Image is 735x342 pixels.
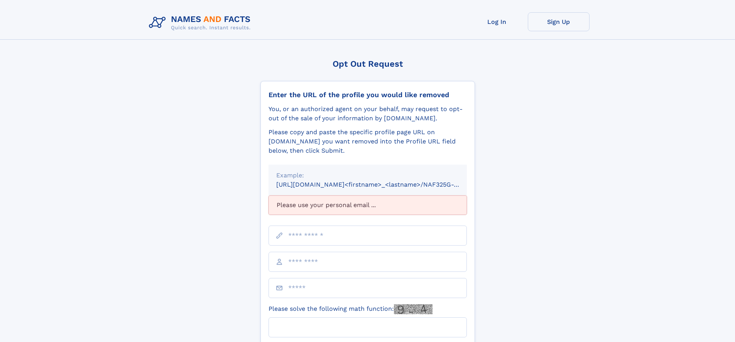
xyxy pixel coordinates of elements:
div: Enter the URL of the profile you would like removed [269,91,467,99]
label: Please solve the following math function: [269,304,433,314]
a: Log In [466,12,528,31]
a: Sign Up [528,12,590,31]
div: Opt Out Request [260,59,475,69]
div: Please copy and paste the specific profile page URL on [DOMAIN_NAME] you want removed into the Pr... [269,128,467,155]
div: You, or an authorized agent on your behalf, may request to opt-out of the sale of your informatio... [269,104,467,123]
small: [URL][DOMAIN_NAME]<firstname>_<lastname>/NAF325G-xxxxxxxx [276,181,482,188]
div: Please use your personal email ... [269,195,467,215]
div: Example: [276,171,459,180]
img: Logo Names and Facts [146,12,257,33]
